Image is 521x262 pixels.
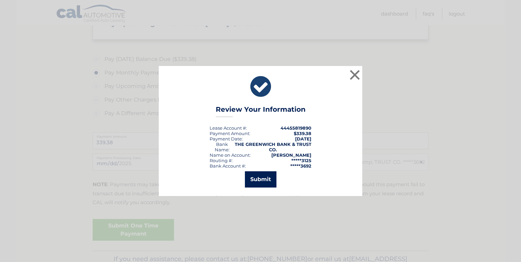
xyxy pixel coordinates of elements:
[271,152,311,158] strong: [PERSON_NAME]
[210,141,234,152] div: Bank Name:
[294,131,311,136] span: $339.38
[210,136,243,141] div: :
[216,105,306,117] h3: Review Your Information
[210,152,251,158] div: Name on Account:
[210,163,246,169] div: Bank Account #:
[210,158,233,163] div: Routing #:
[348,68,362,82] button: ×
[235,141,311,152] strong: THE GREENWICH BANK & TRUST CO.
[281,125,311,131] strong: 44455819890
[210,136,242,141] span: Payment Date
[210,125,247,131] div: Lease Account #:
[210,131,250,136] div: Payment Amount:
[295,136,311,141] span: [DATE]
[245,171,276,188] button: Submit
